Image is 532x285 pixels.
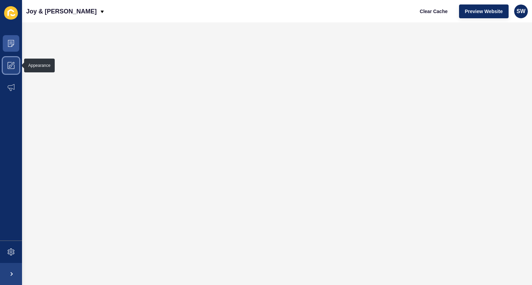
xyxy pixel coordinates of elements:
[28,63,51,68] div: Appearance
[465,8,503,15] span: Preview Website
[414,4,454,18] button: Clear Cache
[26,3,97,20] p: Joy & [PERSON_NAME]
[459,4,509,18] button: Preview Website
[517,8,525,15] span: SW
[420,8,448,15] span: Clear Cache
